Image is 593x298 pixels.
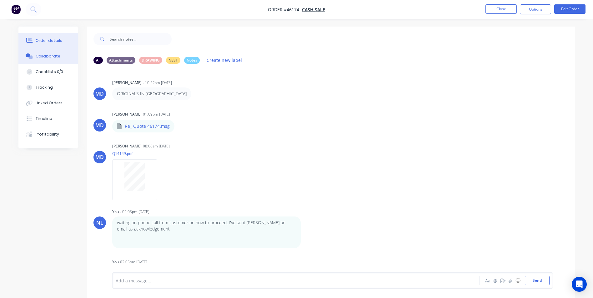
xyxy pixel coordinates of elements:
[143,80,172,86] div: - 10:22am [DATE]
[302,7,325,12] a: CASH SALE
[268,7,302,12] span: Order #46174 -
[120,259,147,265] div: 02:05pm [DATE]
[125,123,170,129] p: Re_ Quote 46174.msg
[95,153,104,161] div: MD
[18,95,78,111] button: Linked Orders
[572,277,587,292] div: Open Intercom Messenger
[112,209,119,215] div: You
[204,56,245,64] button: Create new label
[520,4,551,14] button: Options
[18,80,78,95] button: Tracking
[36,53,60,59] div: Collaborate
[110,33,172,45] input: Search notes...
[485,4,517,14] button: Close
[554,4,585,14] button: Edit Order
[166,57,180,64] div: NEST
[36,116,52,122] div: Timeline
[36,69,63,75] div: Checklists 0/0
[36,100,63,106] div: Linked Orders
[96,219,103,226] div: NL
[112,80,142,86] div: [PERSON_NAME]
[525,276,550,285] button: Send
[95,90,104,97] div: MD
[112,112,142,117] div: [PERSON_NAME]
[36,85,53,90] div: Tracking
[143,143,170,149] div: 08:08am [DATE]
[18,48,78,64] button: Collaborate
[112,143,142,149] div: [PERSON_NAME]
[18,111,78,127] button: Timeline
[514,277,522,284] button: ☺
[11,5,21,14] img: Factory
[36,38,62,43] div: Order details
[112,259,119,265] div: You
[36,132,59,137] div: Profitability
[139,57,162,64] div: DRAWING
[112,151,163,156] p: Q14149.pdf
[143,112,170,117] div: 01:09pm [DATE]
[18,64,78,80] button: Checklists 0/0
[18,127,78,142] button: Profitability
[120,209,149,215] div: - 02:05pm [DATE]
[484,277,492,284] button: Aa
[117,220,296,232] p: waiting on phone call from customer on how to proceed, I've sent [PERSON_NAME] an email as acknow...
[93,57,103,64] div: All
[95,122,104,129] div: MD
[107,57,135,64] div: Attachments
[492,277,499,284] button: @
[117,91,187,97] p: ORIGINALS IN [GEOGRAPHIC_DATA]
[18,33,78,48] button: Order details
[184,57,200,64] div: Notes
